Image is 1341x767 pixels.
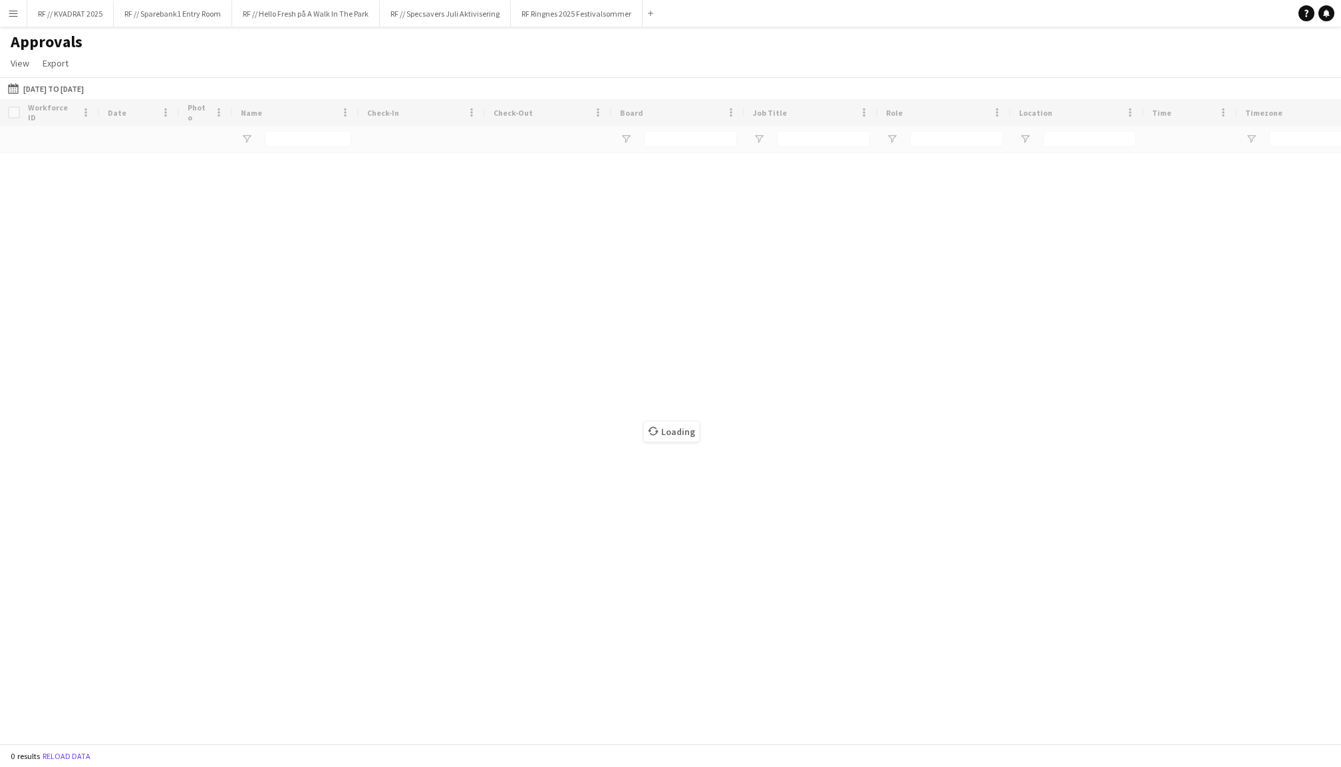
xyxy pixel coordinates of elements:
[644,422,699,442] span: Loading
[27,1,114,27] button: RF // KVADRAT 2025
[40,749,93,764] button: Reload data
[5,55,35,72] a: View
[232,1,380,27] button: RF // Hello Fresh på A Walk In The Park
[37,55,74,72] a: Export
[43,57,69,69] span: Export
[380,1,511,27] button: RF // Specsavers Juli Aktivisering
[5,80,86,96] button: [DATE] to [DATE]
[114,1,232,27] button: RF // Sparebank1 Entry Room
[11,57,29,69] span: View
[511,1,643,27] button: RF Ringnes 2025 Festivalsommer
